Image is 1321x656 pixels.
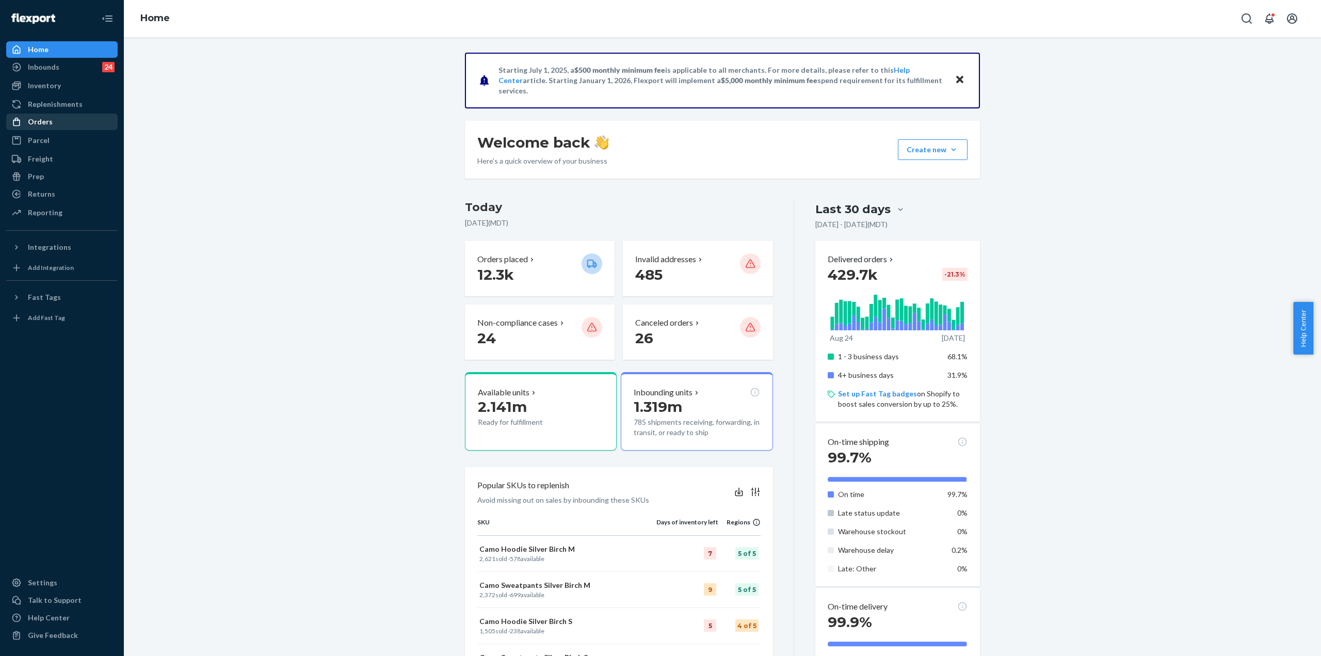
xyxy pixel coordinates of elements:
div: Parcel [28,135,50,146]
div: Settings [28,578,57,588]
p: Late status update [838,508,940,518]
a: Add Integration [6,260,118,276]
span: 0% [957,508,968,517]
p: Late: Other [838,564,940,574]
p: [DATE] ( MDT ) [465,218,773,228]
a: Replenishments [6,96,118,113]
div: Reporting [28,207,62,218]
div: Freight [28,154,53,164]
div: Replenishments [28,99,83,109]
div: Orders [28,117,53,127]
span: 31.9% [947,371,968,379]
span: 99.7% [828,449,872,466]
p: Warehouse delay [838,545,940,555]
p: On-time shipping [828,436,889,448]
span: 1.319m [634,398,682,415]
p: [DATE] - [DATE] ( MDT ) [815,219,888,230]
p: [DATE] [942,333,965,343]
button: Fast Tags [6,289,118,306]
ol: breadcrumbs [132,4,178,34]
h3: Today [465,199,773,216]
div: 5 of 5 [735,583,759,596]
span: 1,505 [479,627,495,635]
div: Give Feedback [28,630,78,641]
p: Here’s a quick overview of your business [477,156,609,166]
a: Help Center [6,610,118,626]
a: Parcel [6,132,118,149]
span: 2,372 [479,591,495,599]
div: Add Integration [28,263,74,272]
p: 4+ business days [838,370,940,380]
div: Home [28,44,49,55]
a: Prep [6,168,118,185]
p: Inbounding units [634,387,692,398]
div: 9 [704,583,716,596]
div: Inventory [28,81,61,91]
span: 99.7% [947,490,968,499]
p: 785 shipments receiving, forwarding, in transit, or ready to ship [634,417,760,438]
span: Help Center [1293,302,1313,355]
p: on Shopify to boost sales conversion by up to 25%. [838,389,968,409]
p: Popular SKUs to replenish [477,479,569,491]
button: Close Navigation [97,8,118,29]
button: Non-compliance cases 24 [465,305,615,360]
div: Add Fast Tag [28,313,65,322]
a: Freight [6,151,118,167]
button: Invalid addresses 485 [623,241,772,296]
div: Returns [28,189,55,199]
span: 0% [957,564,968,573]
div: Fast Tags [28,292,61,302]
th: SKU [477,518,656,535]
span: 26 [635,329,653,347]
span: $5,000 monthly minimum fee [721,76,817,85]
button: Orders placed 12.3k [465,241,615,296]
button: Delivered orders [828,253,895,265]
div: 24 [102,62,115,72]
a: Home [6,41,118,58]
p: Available units [478,387,529,398]
button: Available units2.141mReady for fulfillment [465,372,617,451]
span: $500 monthly minimum fee [574,66,665,74]
a: Orders [6,114,118,130]
span: 0% [957,527,968,536]
span: 429.7k [828,266,878,283]
p: Invalid addresses [635,253,696,265]
span: 699 [510,591,521,599]
p: Warehouse stockout [838,526,940,537]
span: 2.141m [478,398,527,415]
div: Help Center [28,613,70,623]
a: Home [140,12,170,24]
p: sold · available [479,627,654,635]
div: Regions [718,518,761,526]
p: Avoid missing out on sales by inbounding these SKUs [477,495,649,505]
span: 485 [635,266,663,283]
p: Aug 24 [830,333,853,343]
div: Prep [28,171,44,182]
h1: Welcome back [477,133,609,152]
a: Talk to Support [6,592,118,609]
p: On time [838,489,940,500]
button: Canceled orders 26 [623,305,772,360]
p: Starting July 1, 2025, a is applicable to all merchants. For more details, please refer to this a... [498,65,945,96]
div: 5 of 5 [735,547,759,559]
div: Last 30 days [815,201,891,217]
div: 7 [704,547,716,559]
a: Returns [6,186,118,202]
a: Reporting [6,204,118,221]
p: Orders placed [477,253,528,265]
p: Ready for fulfillment [478,417,573,427]
div: Talk to Support [28,595,82,605]
button: Inbounding units1.319m785 shipments receiving, forwarding, in transit, or ready to ship [621,372,772,451]
p: 1 - 3 business days [838,351,940,362]
a: Add Fast Tag [6,310,118,326]
p: Camo Hoodie Silver Birch M [479,544,654,554]
button: Create new [898,139,968,160]
button: Open notifications [1259,8,1280,29]
a: Settings [6,574,118,591]
div: -21.3 % [942,268,968,281]
span: 24 [477,329,496,347]
p: Non-compliance cases [477,317,558,329]
p: sold · available [479,554,654,563]
a: Inbounds24 [6,59,118,75]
